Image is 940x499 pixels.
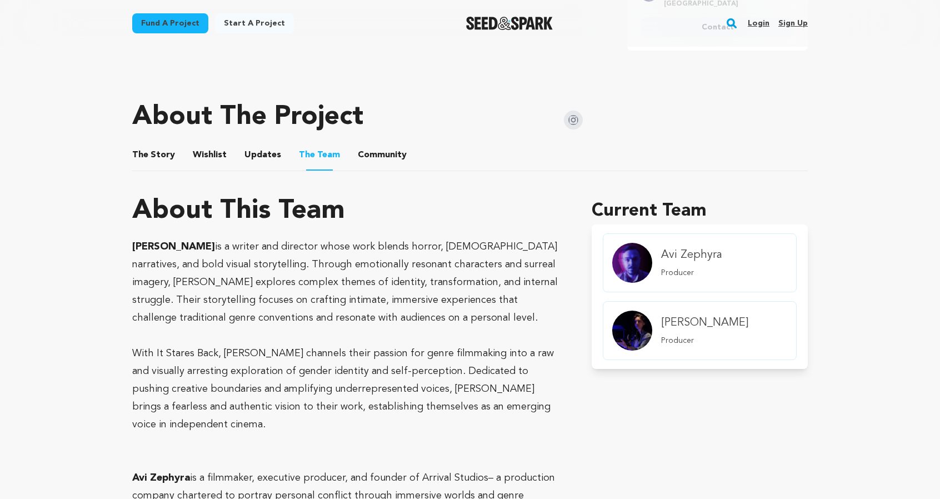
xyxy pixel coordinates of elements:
span: Wishlist [193,148,227,162]
h1: About This Team [132,198,345,224]
img: Seed&Spark Logo Dark Mode [466,17,553,30]
a: Start a project [215,13,294,33]
span: Team [299,148,340,162]
p: With It Stares Back, [PERSON_NAME] channels their passion for genre filmmaking into a raw and vis... [132,345,565,433]
strong: [PERSON_NAME] [132,242,215,252]
span: The [132,148,148,162]
img: Team Image [612,243,652,283]
a: member.name Profile [603,233,797,292]
h4: Avi Zephyra [661,247,722,263]
a: Fund a project [132,13,208,33]
a: Seed&Spark Homepage [466,17,553,30]
span: Updates [244,148,281,162]
p: is a writer and director whose work blends horror, [DEMOGRAPHIC_DATA] narratives, and bold visual... [132,238,565,327]
img: Seed&Spark Instagram Icon [564,111,583,129]
p: Producer [661,267,722,278]
h1: Current Team [592,198,808,224]
h4: [PERSON_NAME] [661,315,748,331]
span: Story [132,148,175,162]
p: Producer [661,335,748,346]
span: Community [358,148,407,162]
h1: About The Project [132,104,363,131]
span: The [299,148,315,162]
a: member.name Profile [603,301,797,360]
img: Team Image [612,311,652,351]
a: Login [748,14,769,32]
a: Sign up [778,14,808,32]
strong: Avi Zephyra [132,473,190,483]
